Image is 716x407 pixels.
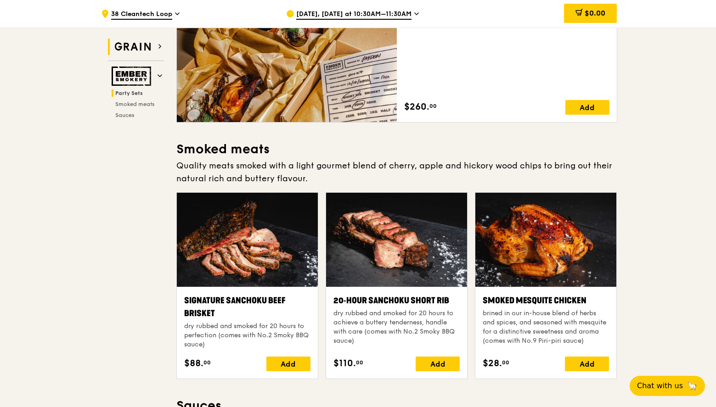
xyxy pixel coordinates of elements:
[483,357,502,370] span: $28.
[483,309,609,346] div: brined in our in-house blend of herbs and spices, and seasoned with mesquite for a distinctive sw...
[112,67,154,86] img: Ember Smokery web logo
[266,357,310,371] div: Add
[115,112,134,118] span: Sauces
[115,101,154,107] span: Smoked meats
[184,294,310,320] div: Signature Sanchoku Beef Brisket
[296,10,412,20] span: [DATE], [DATE] at 10:30AM–11:30AM
[115,90,143,96] span: Party Sets
[111,10,172,20] span: 38 Cleantech Loop
[565,100,609,115] div: Add
[203,359,211,366] span: 00
[112,39,154,55] img: Grain web logo
[333,309,460,346] div: dry rubbed and smoked for 20 hours to achieve a buttery tenderness, handle with care (comes with ...
[687,380,698,391] span: 🦙
[333,294,460,307] div: 20‑hour Sanchoku Short Rib
[404,100,429,114] span: $260.
[333,357,356,370] span: $110.
[429,102,437,110] span: 00
[176,141,617,157] h3: Smoked meats
[502,359,509,366] span: 00
[176,159,617,185] div: Quality meats smoked with a light gourmet blend of cherry, apple and hickory wood chips to bring ...
[184,322,310,349] div: dry rubbed and smoked for 20 hours to perfection (comes with No.2 Smoky BBQ sauce)
[565,357,609,371] div: Add
[585,9,605,17] span: $0.00
[637,380,683,391] span: Chat with us
[483,294,609,307] div: Smoked Mesquite Chicken
[630,376,705,396] button: Chat with us🦙
[184,357,203,370] span: $88.
[356,359,363,366] span: 00
[416,357,460,371] div: Add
